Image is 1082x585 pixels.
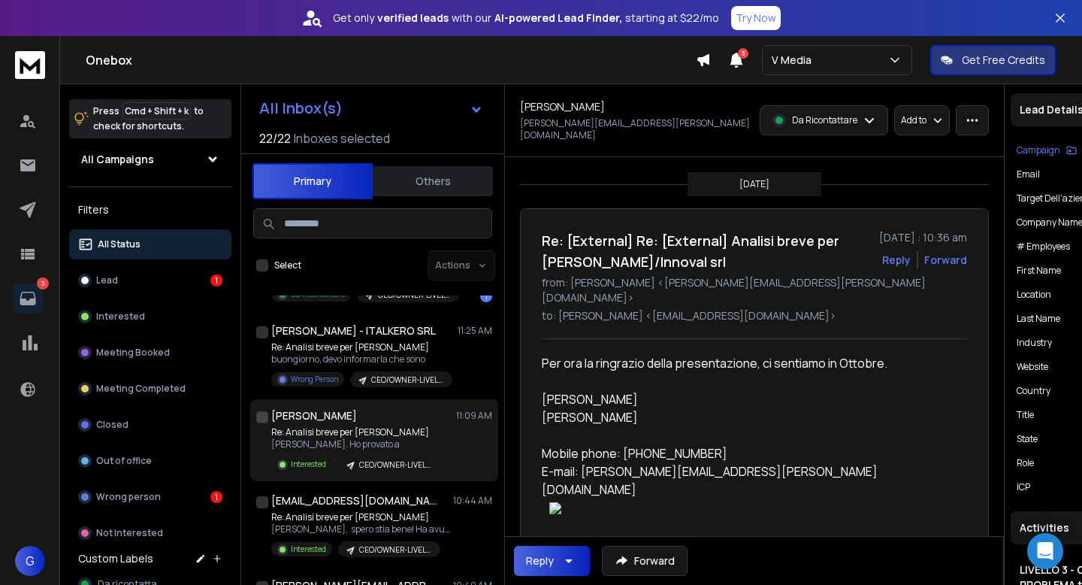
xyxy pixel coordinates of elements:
p: # Employees [1017,241,1070,253]
p: CEO/OWNER-LIVELLO 3 - CONSAPEVOLE DEL PROBLEMA-PERSONALIZZAZIONI TARGET A-TEST 1 [359,544,431,556]
h1: [PERSON_NAME] [271,408,357,423]
button: Try Now [731,6,781,30]
p: Last Name [1017,313,1060,325]
p: [PERSON_NAME][EMAIL_ADDRESS][PERSON_NAME][DOMAIN_NAME] [520,117,750,141]
h1: [EMAIL_ADDRESS][DOMAIN_NAME] [271,493,437,508]
p: Not Interested [96,527,163,539]
p: Closed [96,419,128,431]
p: CEO/OWNER-LIVELLO 3 - CONSAPEVOLE DEL PROBLEMA-PERSONALIZZAZIONI TARGET A-TEST 1 [359,459,431,471]
button: Reply [514,546,590,576]
p: CEO/OWNER-LIVELLO 3 - CONSAPEVOLE DEL PROBLEMA-PERSONALIZZAZIONI TARGET A-TEST 1 [378,289,450,301]
div: 1 [210,491,222,503]
p: [PERSON_NAME], spero stia bene! Ha avuto [271,523,452,535]
p: Interested [291,544,326,555]
p: Re: Analisi breve per [PERSON_NAME] [271,426,440,438]
p: from: [PERSON_NAME] <[PERSON_NAME][EMAIL_ADDRESS][PERSON_NAME][DOMAIN_NAME]> [542,275,967,305]
h3: Inboxes selected [294,129,390,147]
p: 3 [37,277,49,289]
p: 10:44 AM [453,495,492,507]
button: G [15,546,45,576]
h1: All Inbox(s) [259,101,343,116]
h1: [PERSON_NAME] - ITALKERO SRL [271,323,436,338]
p: 11:25 AM [458,325,492,337]
img: logo [15,51,45,79]
p: Re: Analisi breve per [PERSON_NAME] [271,341,452,353]
p: Email [1017,168,1040,180]
span: Cmd + Shift + k [122,102,191,120]
span: 3 [738,48,748,59]
p: Press to check for shortcuts. [93,104,204,134]
p: First Name [1017,265,1061,277]
button: All Status [69,229,231,259]
h1: Onebox [86,51,696,69]
p: [PERSON_NAME]. Ho provato a [271,438,440,450]
button: Closed [69,410,231,440]
strong: AI-powered Lead Finder, [494,11,622,26]
strong: verified leads [377,11,449,26]
a: 3 [13,283,43,314]
h1: [PERSON_NAME] [520,99,605,114]
span: 22 / 22 [259,129,291,147]
button: Get Free Credits [930,45,1056,75]
p: buongiorno, devo informarla che sono [271,353,452,365]
p: [DATE] [739,178,769,190]
button: Meeting Booked [69,338,231,368]
p: [PERSON_NAME] [542,408,955,426]
h3: Custom Labels [78,551,153,566]
p: Interested [291,459,326,470]
p: Out of office [96,455,152,467]
p: to: [PERSON_NAME] <[EMAIL_ADDRESS][DOMAIN_NAME]> [542,308,967,323]
p: V Media [772,53,818,68]
p: Wrong person [96,491,161,503]
button: Others [373,165,493,198]
p: [DATE] : 10:36 am [879,230,967,245]
div: Forward [924,253,967,268]
p: Meeting Booked [96,347,170,359]
button: Not Interested [69,518,231,548]
p: Interested [96,311,145,323]
p: website [1017,361,1048,373]
p: Country [1017,385,1050,397]
p: Campaign [1017,144,1060,156]
h1: All Campaigns [81,152,154,167]
h1: Re: [External] Re: [External] Analisi breve per [PERSON_NAME]/Innoval srl [542,230,870,272]
label: Select [274,259,301,271]
div: 1 [210,274,222,286]
button: All Inbox(s) [247,93,495,123]
p: [PERSON_NAME] [542,390,955,408]
button: Lead1 [69,265,231,296]
p: State [1017,433,1038,445]
p: 11:09 AM [456,410,492,422]
button: Primary [252,163,373,199]
p: ICP [1017,481,1030,493]
p: Meeting Completed [96,383,186,395]
p: Da Ricontattare [792,114,857,126]
button: Forward [602,546,688,576]
button: Reply [882,253,911,268]
p: location [1017,289,1051,301]
p: Re: Analisi breve per [PERSON_NAME] [271,511,452,523]
p: Mobile phone: [PHONE_NUMBER] E-mail: [PERSON_NAME][EMAIL_ADDRESS][PERSON_NAME][DOMAIN_NAME] [542,444,955,499]
p: Try Now [736,11,776,26]
p: Get only with our starting at $22/mo [333,11,719,26]
button: All Campaigns [69,144,231,174]
p: All Status [98,238,141,250]
h3: Filters [69,199,231,220]
p: Add to [901,114,926,126]
div: Open Intercom Messenger [1027,533,1063,569]
div: 1 [480,290,492,302]
p: Wrong Person [291,374,338,385]
p: Get Free Credits [962,53,1045,68]
button: Campaign [1017,144,1077,156]
p: role [1017,457,1034,469]
button: Out of office [69,446,231,476]
p: Lead [96,274,118,286]
button: Wrong person1 [69,482,231,512]
p: industry [1017,337,1052,349]
div: Reply [526,553,554,568]
button: Interested [69,302,231,332]
p: CEO/OWNER-LIVELLO 3 - CONSAPEVOLE DEL PROBLEMA-PERSONALIZZAZIONI TARGET A-TEST 1 [371,374,443,386]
